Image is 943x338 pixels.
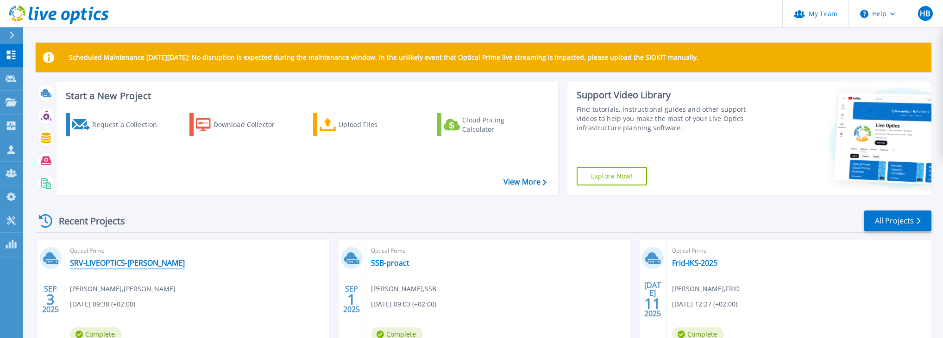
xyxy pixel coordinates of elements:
[644,300,661,307] span: 11
[347,295,356,303] span: 1
[69,54,698,61] p: Scheduled Maintenance [DATE][DATE]: No disruption is expected during the maintenance window. In t...
[343,282,360,316] div: SEP 2025
[503,178,547,186] a: View More
[42,282,59,316] div: SEP 2025
[371,299,436,309] span: [DATE] 09:03 (+02:00)
[644,282,661,316] div: [DATE] 2025
[70,246,324,256] span: Optical Prime
[437,113,541,136] a: Cloud Pricing Calculator
[577,167,647,185] a: Explore Now!
[462,115,536,134] div: Cloud Pricing Calculator
[672,299,737,309] span: [DATE] 12:27 (+02:00)
[46,295,55,303] span: 3
[36,210,138,232] div: Recent Projects
[371,246,625,256] span: Optical Prime
[66,91,546,101] h3: Start a New Project
[577,89,763,101] div: Support Video Library
[70,258,185,268] a: SRV-LIVEOPTICS-[PERSON_NAME]
[92,115,166,134] div: Request a Collection
[339,115,413,134] div: Upload Files
[70,299,135,309] span: [DATE] 09:38 (+02:00)
[371,284,436,294] span: [PERSON_NAME] , SSB
[672,258,717,268] a: Frid-IKS-2025
[920,10,930,17] span: HB
[864,210,931,231] a: All Projects
[371,258,409,268] a: SSB-proact
[70,284,176,294] span: [PERSON_NAME] , [PERSON_NAME]
[672,246,926,256] span: Optical Prime
[189,113,293,136] a: Download Collector
[577,105,763,133] div: Find tutorials, instructional guides and other support videos to help you make the most of your L...
[66,113,169,136] a: Request a Collection
[214,115,288,134] div: Download Collector
[313,113,416,136] a: Upload Files
[672,284,740,294] span: [PERSON_NAME] , FRID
